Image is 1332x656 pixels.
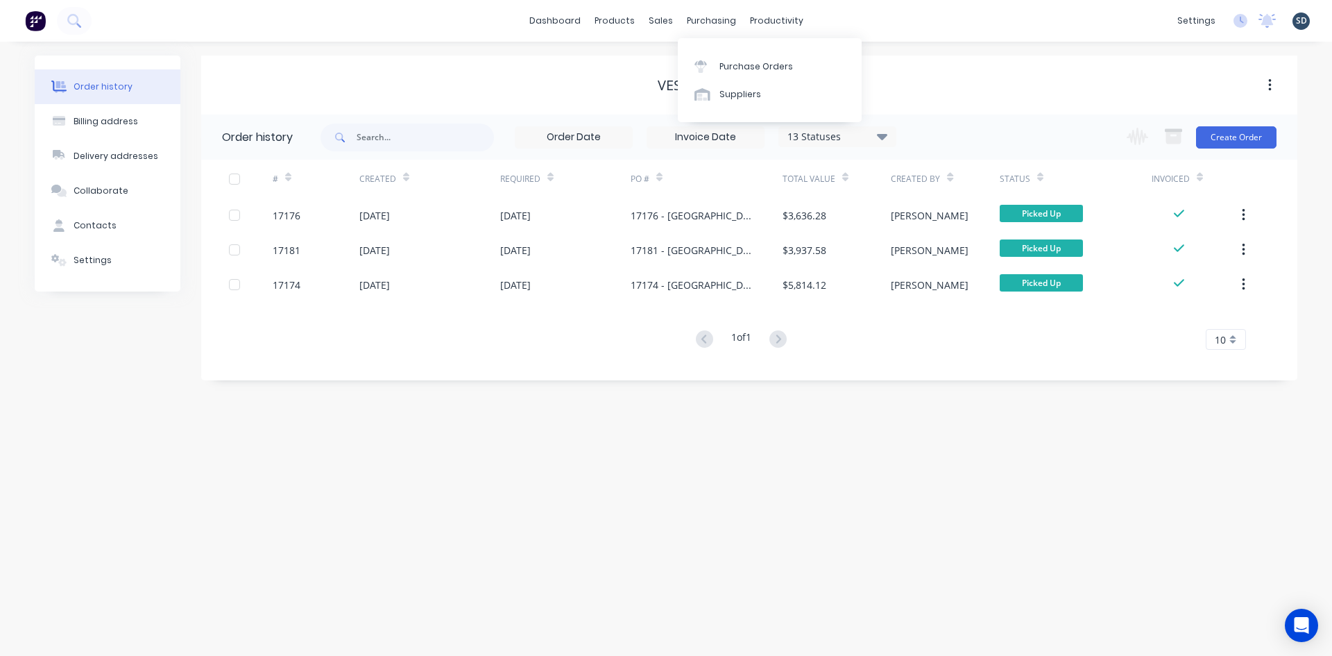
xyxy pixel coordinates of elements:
div: Status [1000,173,1030,185]
input: Search... [357,124,494,151]
button: Order history [35,69,180,104]
div: Order history [222,129,293,146]
div: Order history [74,81,133,93]
div: Created By [891,173,940,185]
div: Delivery addresses [74,150,158,162]
div: 1 of 1 [731,330,751,350]
button: Collaborate [35,174,180,208]
div: Settings [74,254,112,267]
div: [DATE] [500,243,531,258]
button: Delivery addresses [35,139,180,174]
div: Total Value [783,160,891,198]
div: 17181 [273,243,300,258]
div: settings [1170,10,1222,31]
div: Open Intercom Messenger [1285,609,1318,642]
div: PO # [631,173,649,185]
div: [DATE] [500,208,531,223]
div: [PERSON_NAME] [891,278,968,292]
div: $3,636.28 [783,208,826,223]
a: Purchase Orders [678,52,862,80]
div: Contacts [74,219,117,232]
div: # [273,160,359,198]
div: [PERSON_NAME] [891,243,968,258]
div: 17174 - [GEOGRAPHIC_DATA] 2 [631,278,755,292]
div: 17181 - [GEOGRAPHIC_DATA] 2 [631,243,755,258]
div: [DATE] [359,208,390,223]
button: Contacts [35,208,180,243]
div: Created [359,173,396,185]
button: Settings [35,243,180,278]
span: 10 [1215,333,1226,347]
div: Required [500,160,631,198]
img: Factory [25,10,46,31]
div: Purchase Orders [719,60,793,73]
div: $5,814.12 [783,278,826,292]
a: dashboard [522,10,588,31]
div: purchasing [680,10,743,31]
div: Created [359,160,500,198]
div: $3,937.58 [783,243,826,258]
div: [DATE] [359,243,390,258]
div: [PERSON_NAME] [891,208,968,223]
button: Billing address [35,104,180,139]
div: 17174 [273,278,300,292]
span: SD [1296,15,1307,27]
button: Create Order [1196,126,1276,149]
div: Invoiced [1152,173,1190,185]
div: Created By [891,160,999,198]
div: # [273,173,278,185]
div: [DATE] [359,278,390,292]
div: 13 Statuses [779,129,896,144]
a: Suppliers [678,81,862,108]
div: productivity [743,10,810,31]
div: Suppliers [719,88,761,101]
span: Picked Up [1000,205,1083,222]
div: sales [642,10,680,31]
div: products [588,10,642,31]
input: Invoice Date [647,127,764,148]
div: Required [500,173,540,185]
div: Total Value [783,173,835,185]
input: Order Date [515,127,632,148]
div: Invoiced [1152,160,1238,198]
div: Billing address [74,115,138,128]
span: Picked Up [1000,239,1083,257]
span: Picked Up [1000,274,1083,292]
div: Collaborate [74,185,128,197]
div: 17176 - [GEOGRAPHIC_DATA] 1 [631,208,755,223]
div: PO # [631,160,783,198]
div: VES Electrical Solutions [658,77,842,94]
div: [DATE] [500,278,531,292]
div: Status [1000,160,1152,198]
div: 17176 [273,208,300,223]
